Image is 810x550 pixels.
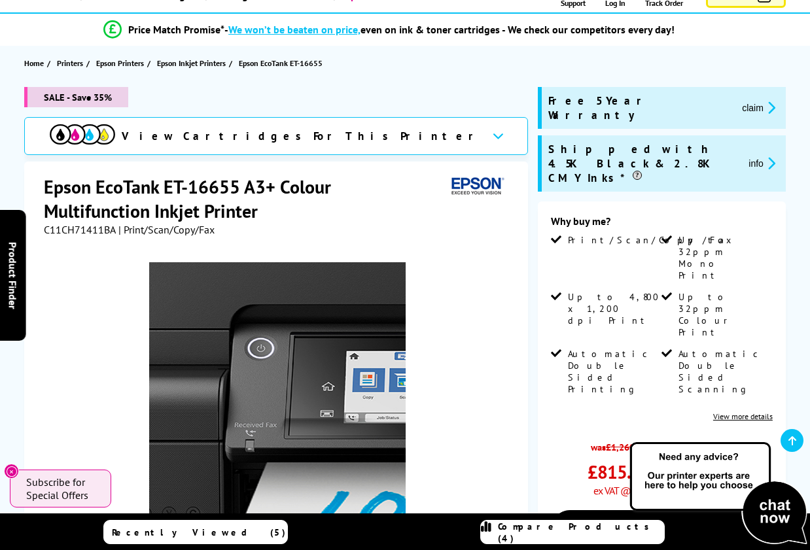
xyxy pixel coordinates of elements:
[7,18,771,41] li: modal_Promise
[4,464,19,479] button: Close
[673,434,735,453] span: was
[224,23,675,36] div: - even on ink & toner cartridges - We check our competitors every day!
[678,234,770,281] span: Up to 32ppm Mono Print
[157,56,226,70] span: Epson Inkjet Printers
[738,100,779,115] button: promo-description
[548,142,739,185] span: Shipped with 4.5K Black & 2.8K CMY Inks*
[122,129,482,143] span: View Cartridges For This Printer
[24,56,47,70] a: Home
[551,215,773,234] div: Why buy me?
[498,521,664,544] span: Compare Products (4)
[112,526,286,538] span: Recently Viewed (5)
[606,441,648,453] strike: £1,260.00
[24,56,44,70] span: Home
[593,484,650,497] span: ex VAT @ 20%
[480,520,665,544] a: Compare Products (4)
[26,475,98,502] span: Subscribe for Special Offers
[96,56,147,70] a: Epson Printers
[96,56,144,70] span: Epson Printers
[548,94,731,122] span: Free 5 Year Warranty
[627,440,810,547] img: Open Live Chat window
[713,411,773,421] a: View more details
[446,175,506,199] img: Epson
[50,124,115,145] img: cmyk-icon.svg
[44,223,116,236] span: C11CH71411BA
[239,56,323,70] span: Epson EcoTank ET-16655
[103,520,288,544] a: Recently Viewed (5)
[745,156,779,171] button: promo-description
[24,87,128,107] span: SALE - Save 35%
[678,291,770,338] span: Up to 32ppm Colour Print
[57,56,83,70] span: Printers
[568,291,660,326] span: Up to 4,800 x 1,200 dpi Print
[157,56,229,70] a: Epson Inkjet Printers
[568,234,736,246] span: Print/Scan/Copy/Fax
[588,434,650,453] span: was
[44,175,446,223] h1: Epson EcoTank ET-16655 A3+ Colour Multifunction Inkjet Printer
[239,56,326,70] a: Epson EcoTank ET-16655
[588,460,650,484] span: £815.00
[678,348,770,395] span: Automatic Double Sided Scanning
[228,23,361,36] span: We won’t be beaten on price,
[149,262,406,519] a: Epson EcoTank ET-16655Epson EcoTank ET-16655Epson EcoTank ET-16655
[7,241,20,309] span: Product Finder
[118,223,215,236] span: | Print/Scan/Copy/Fax
[128,23,224,36] span: Price Match Promise*
[568,348,660,395] span: Automatic Double Sided Printing
[57,56,86,70] a: Printers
